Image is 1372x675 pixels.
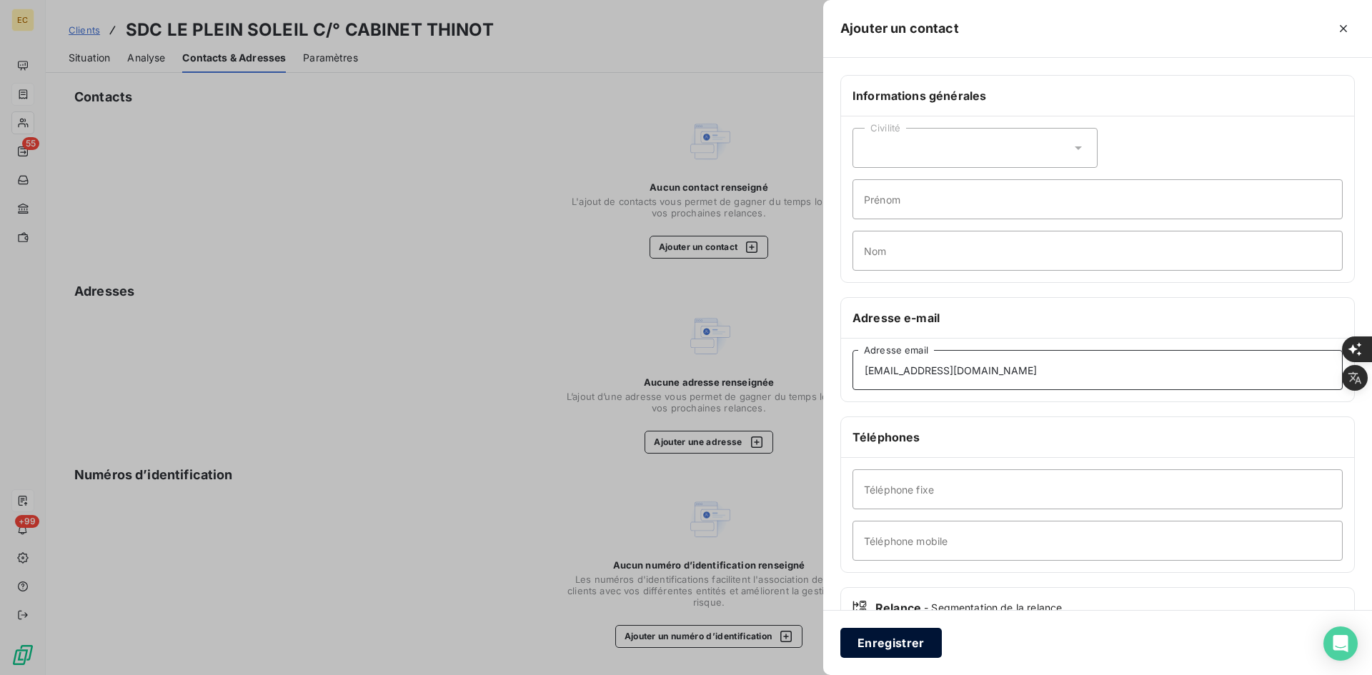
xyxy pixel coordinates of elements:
[852,309,1343,326] h6: Adresse e-mail
[852,87,1343,104] h6: Informations générales
[852,350,1343,390] input: placeholder
[852,521,1343,561] input: placeholder
[840,628,942,658] button: Enregistrer
[852,429,1343,446] h6: Téléphones
[852,599,1343,616] div: Relance
[1323,626,1358,661] div: Open Intercom Messenger
[924,601,1062,615] span: - Segmentation de la relance
[852,231,1343,271] input: placeholder
[852,179,1343,219] input: placeholder
[840,19,959,39] h5: Ajouter un contact
[852,469,1343,509] input: placeholder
